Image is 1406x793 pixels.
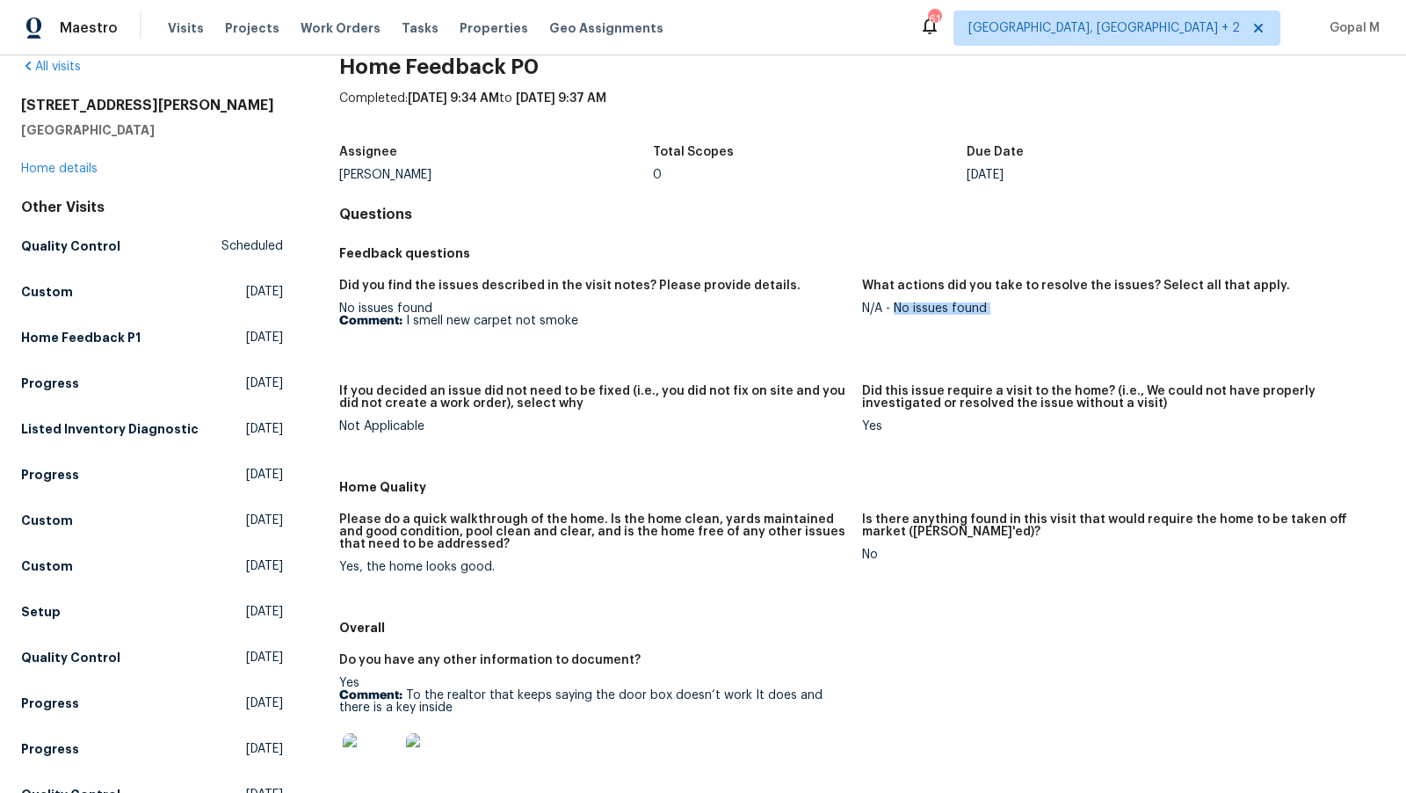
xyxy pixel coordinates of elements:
[21,97,283,114] h2: [STREET_ADDRESS][PERSON_NAME]
[339,58,1385,76] h2: Home Feedback P0
[653,169,967,181] div: 0
[339,169,653,181] div: [PERSON_NAME]
[225,19,279,37] span: Projects
[516,92,606,105] span: [DATE] 9:37 AM
[339,315,848,327] p: I smell new carpet not smoke
[862,385,1371,410] h5: Did this issue require a visit to the home? (i.e., We could not have properly investigated or res...
[21,505,283,536] a: Custom[DATE]
[246,420,283,438] span: [DATE]
[21,322,283,353] a: Home Feedback P1[DATE]
[246,283,283,301] span: [DATE]
[21,121,283,139] h5: [GEOGRAPHIC_DATA]
[21,557,73,575] h5: Custom
[339,280,801,292] h5: Did you find the issues described in the visit notes? Please provide details.
[862,513,1371,538] h5: Is there anything found in this visit that would require the home to be taken off market ([PERSON...
[21,375,79,392] h5: Progress
[339,654,641,666] h5: Do you have any other information to document?
[21,512,73,529] h5: Custom
[339,619,1385,637] h5: Overall
[246,740,283,758] span: [DATE]
[339,146,397,158] h5: Assignee
[21,61,81,73] a: All visits
[339,478,1385,496] h5: Home Quality
[402,22,438,34] span: Tasks
[21,283,73,301] h5: Custom
[21,596,283,628] a: Setup[DATE]
[339,385,848,410] h5: If you decided an issue did not need to be fixed (i.e., you did not fix on site and you did not c...
[549,19,663,37] span: Geo Assignments
[460,19,528,37] span: Properties
[408,92,499,105] span: [DATE] 9:34 AM
[1323,19,1380,37] span: Gopal M
[21,199,283,216] div: Other Visits
[653,146,734,158] h5: Total Scopes
[246,557,283,575] span: [DATE]
[246,466,283,484] span: [DATE]
[339,302,848,327] div: No issues found
[246,649,283,666] span: [DATE]
[862,420,1371,433] div: Yes
[967,169,1280,181] div: [DATE]
[21,459,283,491] a: Progress[DATE]
[862,280,1290,292] h5: What actions did you take to resolve the issues? Select all that apply.
[60,19,118,37] span: Maestro
[21,466,79,484] h5: Progress
[21,603,61,621] h5: Setup
[21,163,98,175] a: Home details
[246,375,283,392] span: [DATE]
[246,695,283,712] span: [DATE]
[21,740,79,758] h5: Progress
[21,237,120,255] h5: Quality Control
[21,550,283,582] a: Custom[DATE]
[21,367,283,399] a: Progress[DATE]
[339,561,848,573] div: Yes, the home looks good.
[339,513,848,550] h5: Please do a quick walkthrough of the home. Is the home clean, yards maintained and good condition...
[967,146,1024,158] h5: Due Date
[339,420,848,433] div: Not Applicable
[246,603,283,621] span: [DATE]
[339,689,402,702] b: Comment:
[21,642,283,673] a: Quality Control[DATE]
[339,315,402,327] b: Comment:
[21,329,141,346] h5: Home Feedback P1
[168,19,204,37] span: Visits
[339,90,1385,135] div: Completed: to
[339,206,1385,223] h4: Questions
[21,733,283,765] a: Progress[DATE]
[21,420,199,438] h5: Listed Inventory Diagnostic
[968,19,1240,37] span: [GEOGRAPHIC_DATA], [GEOGRAPHIC_DATA] + 2
[339,244,1385,262] h5: Feedback questions
[21,695,79,712] h5: Progress
[246,512,283,529] span: [DATE]
[339,689,848,714] p: To the realtor that keeps saying the door box doesn’t work It does and there is a key inside
[221,237,283,255] span: Scheduled
[928,11,940,28] div: 61
[21,276,283,308] a: Custom[DATE]
[21,649,120,666] h5: Quality Control
[301,19,380,37] span: Work Orders
[21,413,283,445] a: Listed Inventory Diagnostic[DATE]
[21,230,283,262] a: Quality ControlScheduled
[862,549,1371,561] div: No
[862,302,1371,315] div: N/A - No issues found
[246,329,283,346] span: [DATE]
[21,688,283,719] a: Progress[DATE]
